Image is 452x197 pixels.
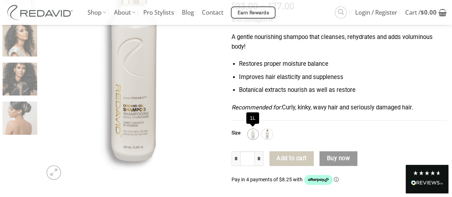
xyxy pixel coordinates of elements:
li: Botanical extracts nourish as well as restore [239,85,447,95]
em: Recommended for: [232,104,282,111]
span: Earn Rewards [238,9,269,17]
img: 250ml [263,129,272,139]
li: Improves hair elasticity and suppleness [239,73,447,82]
a: Zoom [46,165,61,179]
div: Read All Reviews [406,165,448,193]
button: Buy now [319,151,357,166]
span: Login / Register [355,4,397,21]
p: A gentle nourishing shampoo that cleanses, rehydrates and adds voluminous body! [232,33,447,51]
input: Reduce quantity of Orchid Oil Shampoo [232,151,240,166]
a: Earn Rewards [231,6,275,19]
a: Search [335,6,347,18]
div: Read All Reviews [411,179,443,188]
label: Size [232,130,240,136]
bdi: 0.00 [421,8,437,16]
input: Increase quantity of Orchid Oil Shampoo [255,151,263,166]
div: 4.8 Stars [413,170,441,176]
a: Information - Opens a dialog [334,177,339,182]
p: Curly, kinky, wavy hair and seriously damaged hair. [232,103,447,113]
span: $ [421,8,424,16]
li: Restores proper moisture balance [239,59,447,69]
img: REVIEWS.io [411,180,443,185]
span: Pay in 4 payments of $8.25 with [232,177,304,182]
button: Add to cart [269,151,314,166]
span: Cart / [405,4,437,21]
img: 1L [248,129,258,139]
img: REDAVID Salon Products | United States [5,5,77,20]
input: Product quantity [240,151,255,166]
